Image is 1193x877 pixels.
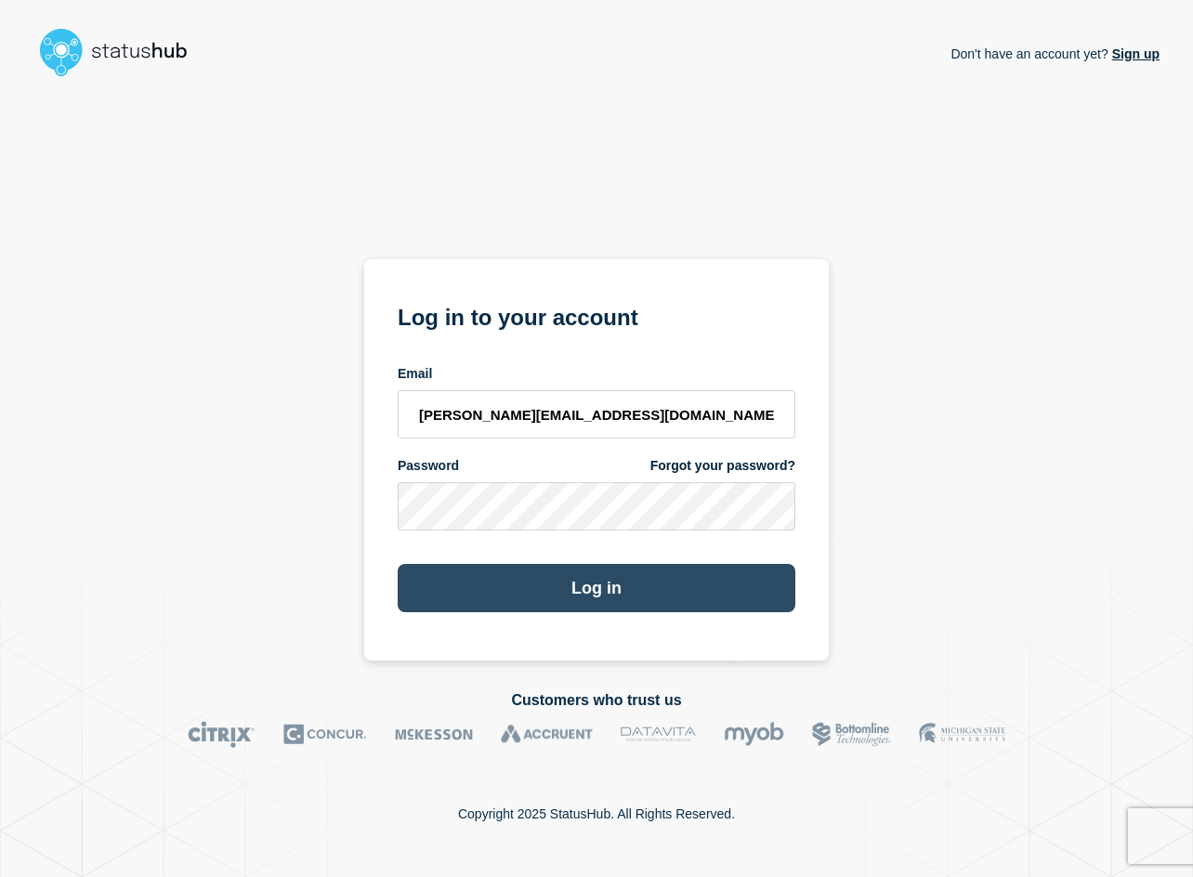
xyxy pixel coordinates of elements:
img: Accruent logo [501,721,593,748]
button: Log in [398,564,795,612]
img: DataVita logo [621,721,696,748]
img: Concur logo [283,721,367,748]
h1: Log in to your account [398,298,795,333]
a: Sign up [1108,46,1160,61]
h2: Customers who trust us [33,692,1160,709]
input: password input [398,482,795,530]
img: Bottomline logo [812,721,891,748]
a: Forgot your password? [650,457,795,475]
span: Email [398,365,432,383]
input: email input [398,390,795,438]
img: McKesson logo [395,721,473,748]
img: myob logo [724,721,784,748]
img: Citrix logo [188,721,256,748]
p: Copyright 2025 StatusHub. All Rights Reserved. [458,806,735,821]
img: MSU logo [919,721,1005,748]
span: Password [398,457,459,475]
p: Don't have an account yet? [950,32,1160,76]
img: StatusHub logo [33,22,210,82]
